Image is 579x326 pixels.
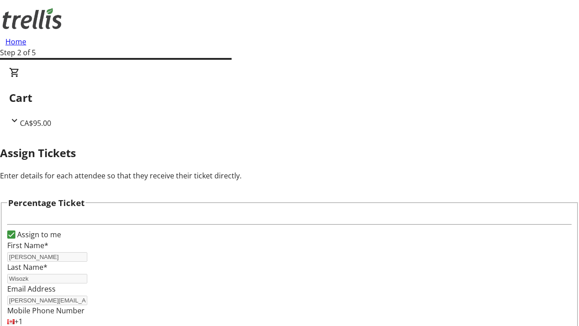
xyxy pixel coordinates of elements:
[7,240,48,250] label: First Name*
[7,262,47,272] label: Last Name*
[8,197,85,209] h3: Percentage Ticket
[9,67,570,129] div: CartCA$95.00
[9,90,570,106] h2: Cart
[15,229,61,240] label: Assign to me
[7,284,56,294] label: Email Address
[7,306,85,316] label: Mobile Phone Number
[20,118,51,128] span: CA$95.00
